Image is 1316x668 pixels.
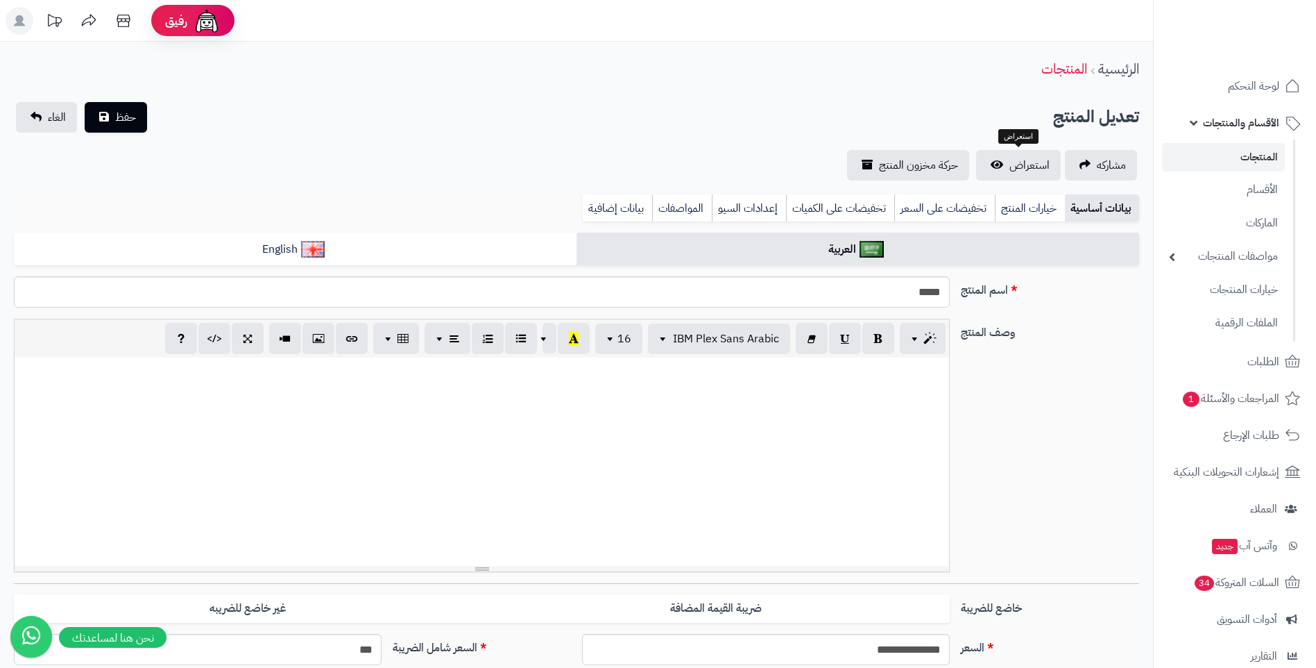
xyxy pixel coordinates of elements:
[1223,426,1279,445] span: طلبات الإرجاع
[1162,492,1308,526] a: العملاء
[955,319,1145,341] label: وصف المنتج
[48,109,66,126] span: الغاء
[955,634,1145,656] label: السعر
[1181,389,1279,408] span: المراجعات والأسئلة
[1162,208,1285,238] a: الماركات
[976,150,1061,181] a: استعراض
[583,194,652,222] a: بيانات إضافية
[1162,308,1285,338] a: الملفات الرقمية
[955,594,1145,617] label: خاضع للضريبة
[1203,113,1279,133] span: الأقسام والمنتجات
[652,194,712,222] a: المواصفات
[1247,352,1279,371] span: الطلبات
[1009,157,1050,174] span: استعراض
[115,109,136,126] span: حفظ
[1250,499,1277,519] span: العملاء
[712,194,786,222] a: إعدادات السيو
[1162,456,1308,489] a: إشعارات التحويلات البنكية
[14,594,481,623] label: غير خاضع للضريبه
[193,7,221,35] img: ai-face.png
[1162,345,1308,378] a: الطلبات
[1162,143,1285,172] a: المنتجات
[894,194,995,222] a: تخفيضات على السعر
[786,194,894,222] a: تخفيضات على الكميات
[673,331,779,347] span: IBM Plex Sans Arabic
[1162,382,1308,415] a: المراجعات والأسئلة1
[998,129,1039,144] div: استعراض
[648,324,790,354] button: IBM Plex Sans Arabic
[1162,566,1308,599] a: السلات المتروكة34
[1212,539,1238,554] span: جديد
[617,331,631,347] span: 16
[576,233,1139,267] a: العربية
[1162,419,1308,452] a: طلبات الإرجاع
[1217,610,1277,629] span: أدوات التسويق
[595,324,642,354] button: 16
[1097,157,1126,174] span: مشاركه
[847,150,969,181] a: حركة مخزون المنتج
[482,594,950,623] label: ضريبة القيمة المضافة
[1053,103,1139,131] h2: تعديل المنتج
[1183,392,1199,407] span: 1
[1228,76,1279,96] span: لوحة التحكم
[301,241,325,258] img: English
[1162,275,1285,305] a: خيارات المنتجات
[1162,175,1285,205] a: الأقسام
[955,276,1145,299] label: اسم المنتج
[1211,536,1277,556] span: وآتس آب
[1162,69,1308,103] a: لوحة التحكم
[1162,529,1308,562] a: وآتس آبجديد
[1041,58,1087,79] a: المنتجات
[1195,576,1214,591] span: 34
[860,241,884,258] img: العربية
[37,7,71,38] a: تحديثات المنصة
[1162,242,1285,272] a: مواصفات المنتجات
[16,102,77,133] a: الغاء
[165,12,187,29] span: رفيق
[995,194,1065,222] a: خيارات المنتج
[1193,573,1279,592] span: السلات المتروكة
[85,102,147,133] button: حفظ
[879,157,958,174] span: حركة مخزون المنتج
[1251,646,1277,666] span: التقارير
[1065,150,1137,181] a: مشاركه
[1222,39,1303,68] img: logo-2.png
[387,634,576,656] label: السعر شامل الضريبة
[1174,462,1279,482] span: إشعارات التحويلات البنكية
[1065,194,1139,222] a: بيانات أساسية
[1098,58,1139,79] a: الرئيسية
[14,233,576,267] a: English
[1162,603,1308,636] a: أدوات التسويق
